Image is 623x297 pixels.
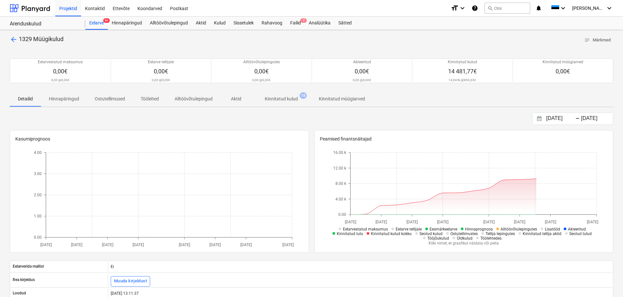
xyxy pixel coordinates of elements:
[152,78,170,82] p: 0,00 @ 0,00€
[345,219,356,224] tspan: [DATE]
[34,235,42,240] tspan: 0.00
[13,277,35,283] p: Rea kirjeldus
[18,96,33,102] p: Detailid
[486,231,515,236] span: Tellija lepingutes
[192,17,210,30] div: Aktid
[228,96,244,102] p: Aktid
[179,242,190,247] tspan: [DATE]
[543,59,583,65] p: Kinnitatud müügiarved
[559,4,567,12] i: keyboard_arrow_down
[430,227,457,231] span: Eesmärkeelarve
[300,18,307,23] span: 7
[51,78,70,82] p: 0,00 @ 0,00€
[286,17,305,30] div: Failid
[427,236,449,241] span: Tööjõukulud
[545,114,578,123] input: Algus
[523,231,561,236] span: Kinnitatud tellija aktid
[331,241,597,246] p: Kliki nimel, et graafikul näidata või peita
[580,114,613,123] input: Lõpp
[34,193,42,197] tspan: 2.00
[419,231,443,236] span: Seotud kulud
[337,231,363,236] span: Kinnitatud tulu
[605,4,613,12] i: keyboard_arrow_down
[333,150,347,155] tspan: 16.00 k
[448,78,476,82] p: 14,94 tk @ 969,33€
[111,276,150,287] button: Muuda kirjeldust
[175,96,213,102] p: Alltöövõtulepingud
[34,214,42,218] tspan: 1.00
[406,219,418,224] tspan: [DATE]
[472,4,478,12] i: Abikeskus
[488,6,493,11] span: search
[114,277,147,285] div: Muuda kirjeldust
[13,290,26,296] p: Loodud
[103,18,110,23] span: 9+
[210,242,221,247] tspan: [DATE]
[584,37,611,44] span: Märkmed
[568,227,586,231] span: Akteeritud
[10,36,18,43] span: arrow_back
[254,68,269,75] span: 0,00€
[333,166,347,170] tspan: 12.00 k
[53,68,67,75] span: 0,00€
[265,96,298,102] p: Kinnitatud kulud
[85,17,108,30] div: Eelarve
[371,231,412,236] span: Kinnitatud kulud kokku
[230,17,258,30] a: Sissetulek
[148,59,174,65] p: Eelarve tellijale
[448,59,477,65] p: Kinnitatud kulud
[40,242,52,247] tspan: [DATE]
[133,242,144,247] tspan: [DATE]
[49,96,79,102] p: Hinnapäringud
[338,212,346,217] tspan: 0.00
[141,96,159,102] p: Töölehed
[465,227,493,231] span: Hinnaprognoos
[305,17,334,30] a: Analüütika
[448,68,477,75] span: 14 481,77€
[286,17,305,30] a: Failid7
[154,68,168,75] span: 0,00€
[15,136,304,142] p: Kasumiprognoos
[355,68,369,75] span: 0,00€
[146,17,192,30] a: Alltöövõtulepingud
[334,17,356,30] a: Sätted
[34,150,42,155] tspan: 4.00
[258,17,286,30] a: Rahavoog
[545,219,556,224] tspan: [DATE]
[582,35,613,45] button: Märkmed
[108,17,146,30] a: Hinnapäringud
[587,219,598,224] tspan: [DATE]
[320,136,608,142] p: Peamised finantsnäitajad
[95,96,125,102] p: Ostutellimused
[335,197,347,201] tspan: 4.00 k
[319,96,365,102] p: Kinnitatud müügiarved
[572,6,605,11] span: [PERSON_NAME]
[485,3,530,14] button: Otsi
[38,59,83,65] p: Eelarvestatud maksumus
[451,4,459,12] i: format_size
[13,264,44,269] p: Eelarverida mallist
[450,231,478,236] span: Ostutellimustes
[353,59,371,65] p: Akteeritud
[243,59,280,65] p: Alltöövõtulepingutes
[483,219,495,224] tspan: [DATE]
[556,68,570,75] span: 0,00€
[34,171,42,176] tspan: 3.00
[353,78,371,82] p: 0,00 @ 0,00€
[240,242,252,247] tspan: [DATE]
[514,219,525,224] tspan: [DATE]
[85,17,108,30] a: Eelarve9+
[71,242,82,247] tspan: [DATE]
[501,227,537,231] span: Alltöövõtulepingutes
[569,231,592,236] span: Seotud tulud
[210,17,230,30] a: Kulud
[10,21,78,27] div: Arenduskulud
[575,117,580,121] div: -
[375,219,387,224] tspan: [DATE]
[535,4,542,12] i: notifications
